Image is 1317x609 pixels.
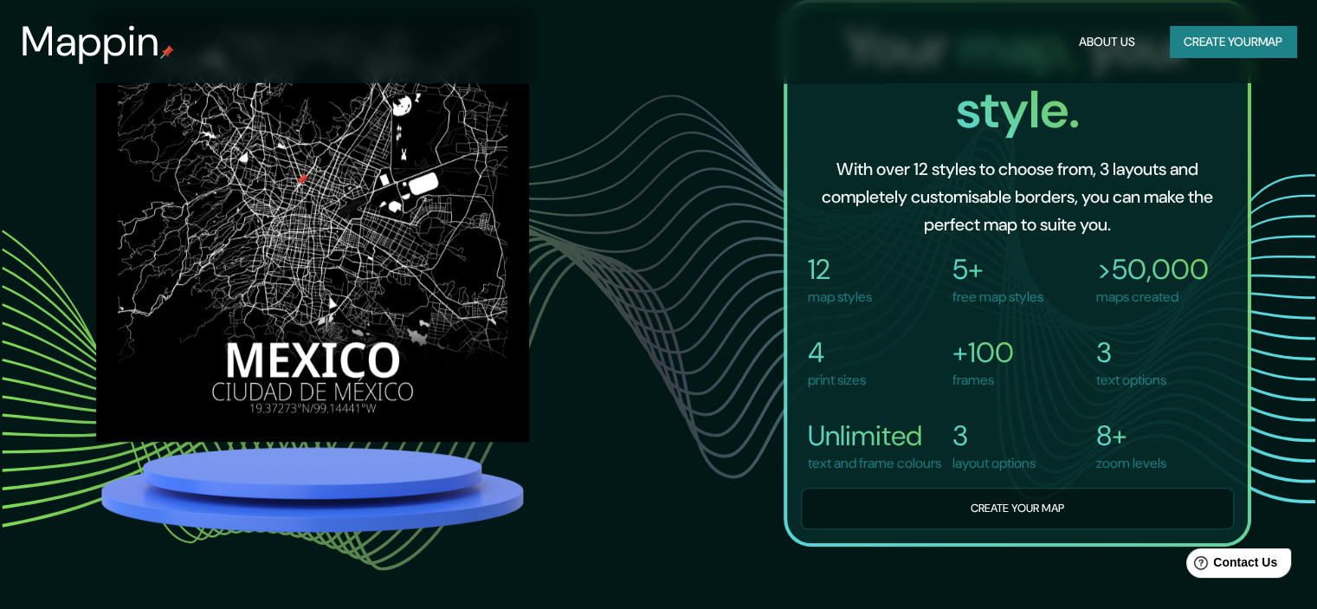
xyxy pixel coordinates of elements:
[96,442,529,538] img: platform.png
[1170,26,1296,58] button: Create yourmap
[808,287,872,308] p: map styles
[808,335,866,370] h4: 4
[160,45,174,59] img: mappin-pin
[952,335,1014,370] h4: +100
[808,418,941,453] h4: Unlimited
[1096,453,1166,474] p: zoom levels
[808,252,872,287] h4: 12
[1096,370,1166,391] p: text options
[801,488,1234,530] button: Create your map
[1096,252,1209,287] h4: >50,000
[952,287,1043,308] p: free map styles
[955,75,1079,144] span: style.
[808,453,941,474] p: text and frame colours
[1096,287,1209,308] p: maps created
[952,370,1014,391] p: frames
[1096,335,1166,370] h4: 3
[801,16,1234,141] h2: Your your
[21,17,160,66] h3: Mappin
[952,418,1036,453] h4: 3
[808,370,866,391] p: print sizes
[952,252,1043,287] h4: 5+
[1072,26,1142,58] button: About Us
[952,453,1036,474] p: layout options
[815,155,1220,238] h6: With over 12 styles to choose from, 3 layouts and completely customisable borders, you can make t...
[1163,541,1298,590] iframe: Help widget launcher
[96,9,529,442] img: mexico-city.png
[1096,418,1166,453] h4: 8+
